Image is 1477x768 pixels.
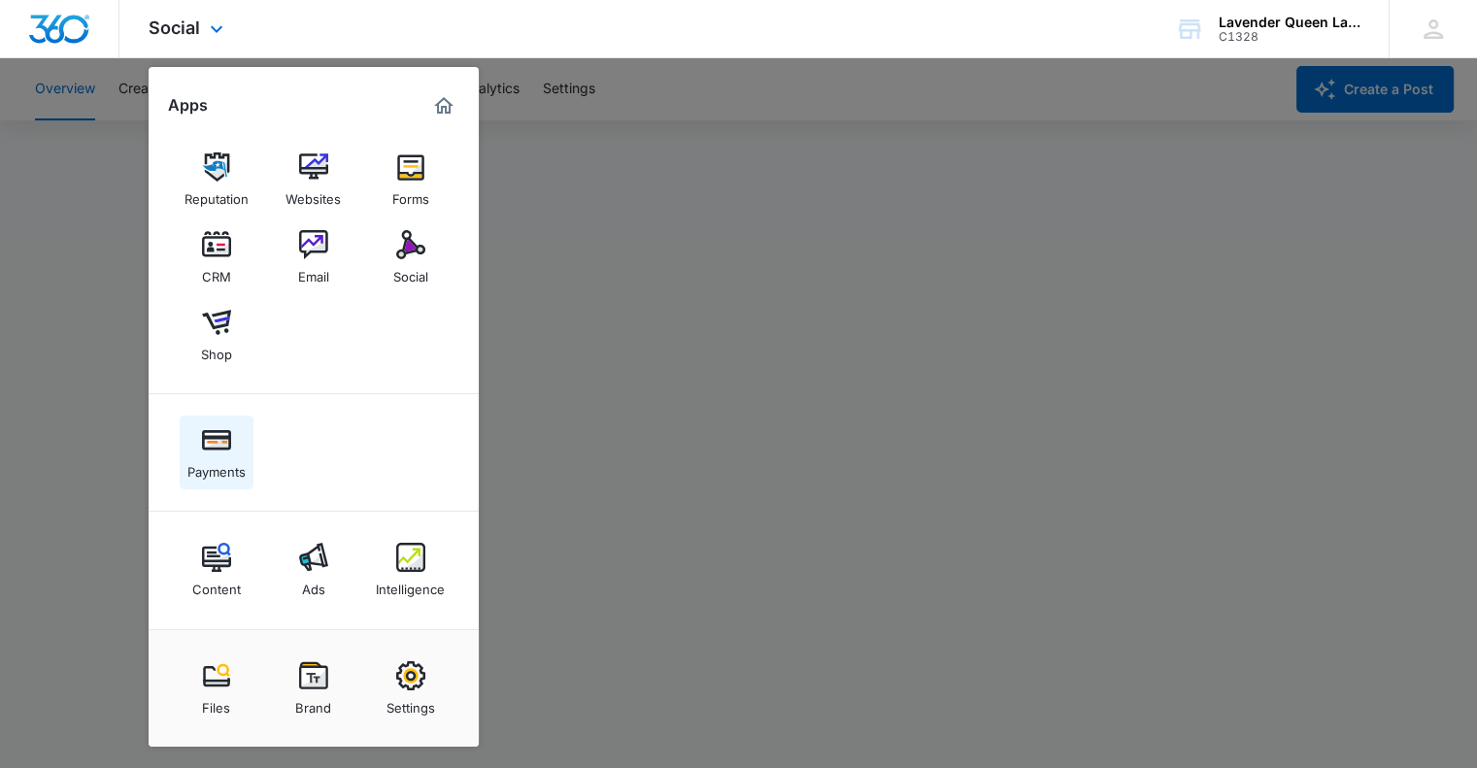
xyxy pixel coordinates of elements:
div: Websites [285,182,341,207]
div: Intelligence [376,572,445,597]
a: Brand [277,651,351,725]
a: Websites [277,143,351,217]
span: Social [149,17,200,38]
a: Shop [180,298,253,372]
a: Social [374,220,448,294]
a: Email [277,220,351,294]
div: Forms [392,182,429,207]
div: Brand [295,690,331,716]
h2: Apps [168,96,208,115]
a: Payments [180,416,253,489]
a: Intelligence [374,533,448,607]
div: Ads [302,572,325,597]
div: Email [298,259,329,284]
div: Settings [386,690,435,716]
div: Social [393,259,428,284]
div: account name [1219,15,1360,30]
div: Files [202,690,230,716]
div: Content [192,572,241,597]
a: Ads [277,533,351,607]
a: Files [180,651,253,725]
div: Shop [201,337,232,362]
a: Settings [374,651,448,725]
a: Content [180,533,253,607]
div: Reputation [185,182,249,207]
a: Marketing 360® Dashboard [428,90,459,121]
a: Forms [374,143,448,217]
a: Reputation [180,143,253,217]
div: CRM [202,259,231,284]
div: account id [1219,30,1360,44]
a: CRM [180,220,253,294]
div: Payments [187,454,246,480]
